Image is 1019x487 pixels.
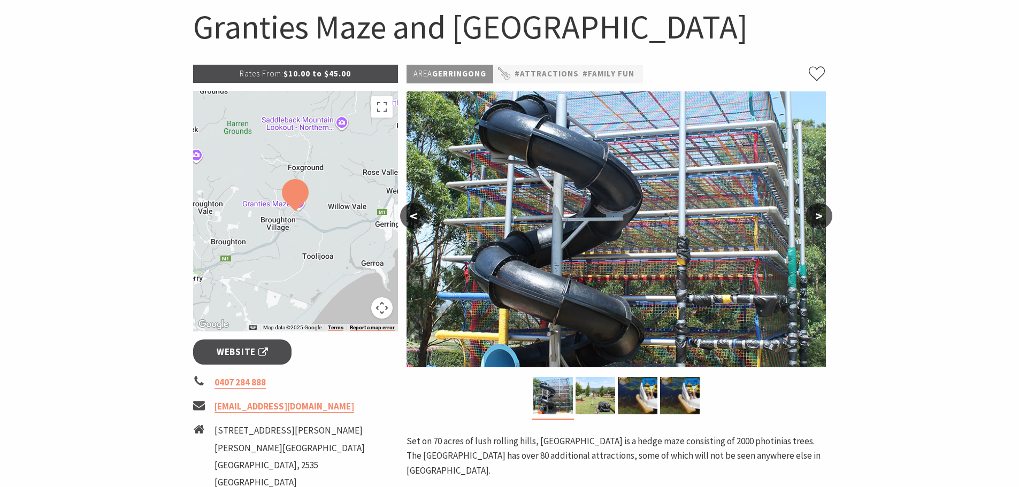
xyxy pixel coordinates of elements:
[413,68,432,79] span: Area
[407,91,826,367] img: Granties Slide
[214,458,365,473] li: [GEOGRAPHIC_DATA], 2535
[214,441,365,455] li: [PERSON_NAME][GEOGRAPHIC_DATA]
[328,324,343,331] a: Terms (opens in new tab)
[371,297,393,319] button: Map camera controls
[660,377,700,414] img: Fun Park
[217,345,268,359] span: Website
[583,67,634,81] a: #Family Fun
[193,5,826,49] h1: Granties Maze and [GEOGRAPHIC_DATA]
[193,65,399,83] p: $10.00 to $45.00
[407,65,493,83] p: Gerringong
[214,423,365,438] li: [STREET_ADDRESS][PERSON_NAME]
[407,434,826,478] p: Set on 70 acres of lush rolling hills, [GEOGRAPHIC_DATA] is a hedge maze consisting of 2000 photi...
[350,324,395,331] a: Report a map error
[214,400,354,413] a: [EMAIL_ADDRESS][DOMAIN_NAME]
[196,318,231,331] a: Open this area in Google Maps (opens a new window)
[193,339,292,365] a: Website
[196,318,231,331] img: Google
[806,203,832,229] button: >
[533,377,573,414] img: Granties Slide
[371,96,393,118] button: Toggle fullscreen view
[240,68,284,79] span: Rates From:
[263,324,321,330] span: Map data ©2025 Google
[515,67,579,81] a: #Attractions
[400,203,427,229] button: <
[618,377,657,414] img: Fun Park
[214,376,266,389] a: 0407 284 888
[249,324,257,331] button: Keyboard shortcuts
